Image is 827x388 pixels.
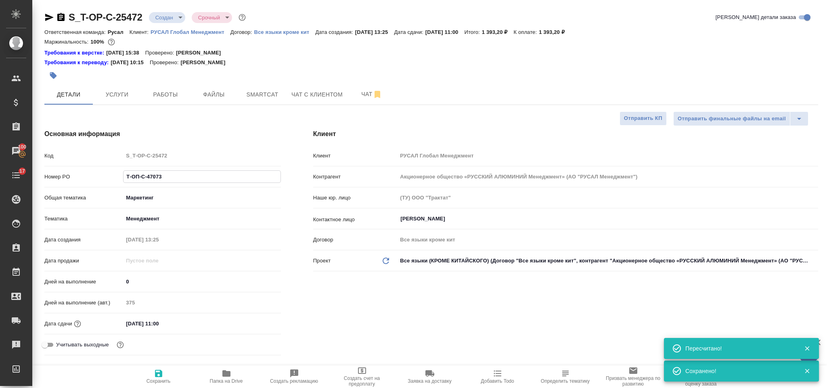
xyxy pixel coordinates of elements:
p: [DATE] 10:15 [111,59,150,67]
p: Ответственная команда: [44,29,108,35]
span: Файлы [195,90,233,100]
p: [PERSON_NAME] [180,59,231,67]
p: Контактное лицо [313,216,398,224]
input: Пустое поле [397,171,818,182]
button: Выбери, если сб и вс нужно считать рабочими днями для выполнения заказа. [115,340,126,350]
p: Клиент: [130,29,151,35]
span: Smartcat [243,90,282,100]
button: Скопировать ссылку для ЯМессенджера [44,13,54,22]
button: Сохранить [125,365,193,388]
a: S_T-OP-C-25472 [69,12,142,23]
input: ✎ Введи что-нибудь [123,276,281,287]
input: Пустое поле [123,255,194,266]
div: Нажми, чтобы открыть папку с инструкцией [44,49,106,57]
div: Создан [192,12,232,23]
span: 17 [15,167,30,175]
p: Маржинальность: [44,39,90,45]
input: Пустое поле [397,192,818,203]
p: 1 393,20 ₽ [539,29,571,35]
p: Дата сдачи [44,320,72,328]
span: 100 [13,143,31,151]
input: Пустое поле [397,150,818,161]
span: Создать счет на предоплату [333,375,391,387]
span: Призвать менеджера по развитию [604,375,662,387]
h4: Основная информация [44,129,281,139]
input: ✎ Введи что-нибудь [124,171,280,182]
span: Отправить КП [624,114,662,123]
span: Услуги [98,90,136,100]
svg: Отписаться [373,90,382,99]
div: Все языки (КРОМЕ КИТАЙСКОГО) (Договор "Все языки кроме кит", контрагент "Акционерное общество «РУ... [397,254,818,268]
p: К оплате: [513,29,539,35]
p: 1 393,20 ₽ [482,29,514,35]
p: Все языки кроме кит [254,29,315,35]
span: Сохранить [147,378,171,384]
button: Создать рекламацию [260,365,328,388]
button: 0.00 RUB; [106,37,117,47]
p: 100% [90,39,106,45]
p: Контрагент [313,173,398,181]
p: [DATE] 13:25 [355,29,394,35]
button: Добавить Todo [464,365,532,388]
div: split button [673,111,808,126]
div: Маркетинг [123,191,281,205]
a: РУСАЛ Глобал Менеджмент [151,28,230,35]
button: Срочный [196,14,222,21]
span: Создать рекламацию [270,378,318,384]
a: Требования к переводу: [44,59,111,67]
span: Учитывать выходные [56,341,109,349]
h4: Клиент [313,129,818,139]
button: Папка на Drive [193,365,260,388]
span: Заявка на доставку [408,378,451,384]
div: Создан [149,12,185,23]
button: Закрыть [799,367,815,375]
button: Open [814,218,815,220]
div: Сохранено! [685,367,792,375]
span: Чат [352,89,391,99]
a: Все языки кроме кит [254,28,315,35]
p: Клиент [313,152,398,160]
p: [DATE] 15:38 [106,49,145,57]
button: Закрыть [799,345,815,352]
p: Проект [313,257,331,265]
span: Папка на Drive [210,378,243,384]
span: Чат с клиентом [291,90,343,100]
a: Требования к верстке: [44,49,106,57]
p: Дата продажи [44,257,123,265]
a: 100 [2,141,30,161]
p: Номер PO [44,173,123,181]
p: Дней на выполнение (авт.) [44,299,123,307]
p: Итого: [464,29,482,35]
button: Призвать менеджера по развитию [599,365,667,388]
span: Добавить Todo [481,378,514,384]
button: Добавить тэг [44,67,62,84]
p: Дата создания [44,236,123,244]
p: Общая тематика [44,194,123,202]
span: Отправить финальные файлы на email [678,114,786,124]
span: Работы [146,90,185,100]
button: Определить тематику [532,365,599,388]
p: Договор [313,236,398,244]
span: Детали [49,90,88,100]
p: Наше юр. лицо [313,194,398,202]
p: Дней на выполнение [44,278,123,286]
span: Определить тематику [541,378,590,384]
button: Скопировать ссылку [56,13,66,22]
input: Пустое поле [123,234,194,245]
p: Русал [108,29,130,35]
button: Если добавить услуги и заполнить их объемом, то дата рассчитается автоматически [72,319,83,329]
button: Доп статусы указывают на важность/срочность заказа [237,12,247,23]
p: Дата сдачи: [394,29,425,35]
p: Проверено: [145,49,176,57]
p: Дата создания: [315,29,355,35]
button: Создать счет на предоплату [328,365,396,388]
p: Проверено: [150,59,181,67]
input: Пустое поле [397,234,818,245]
button: Заявка на доставку [396,365,464,388]
div: Менеджмент [123,212,281,226]
div: Пересчитано! [685,344,792,352]
button: Создан [153,14,176,21]
p: Тематика [44,215,123,223]
input: Пустое поле [123,150,281,161]
div: Нажми, чтобы открыть папку с инструкцией [44,59,111,67]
